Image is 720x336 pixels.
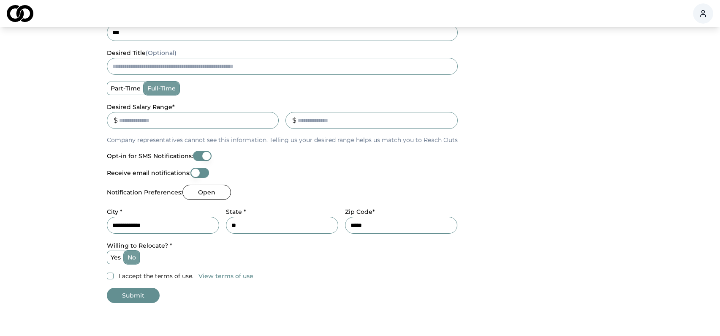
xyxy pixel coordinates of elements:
[107,82,144,95] label: part-time
[182,185,231,200] button: Open
[107,251,124,264] label: yes
[107,103,175,111] label: Desired Salary Range *
[107,242,172,249] label: Willing to Relocate? *
[345,208,375,216] label: Zip Code*
[107,136,458,144] p: Company representatives cannot see this information. Telling us your desired range helps us match...
[119,272,193,280] label: I accept the terms of use.
[198,272,253,280] button: View terms of use
[107,170,190,176] label: Receive email notifications:
[285,103,288,111] label: _
[114,115,118,126] div: $
[7,5,33,22] img: logo
[124,251,139,264] label: no
[107,153,193,159] label: Opt-in for SMS Notifications:
[107,189,182,195] label: Notification Preferences:
[226,208,246,216] label: State *
[146,49,177,57] span: (Optional)
[198,271,253,281] a: View terms of use
[292,115,296,126] div: $
[144,82,179,95] label: full-time
[107,49,177,57] label: desired title
[107,208,122,216] label: City *
[107,288,160,303] button: Submit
